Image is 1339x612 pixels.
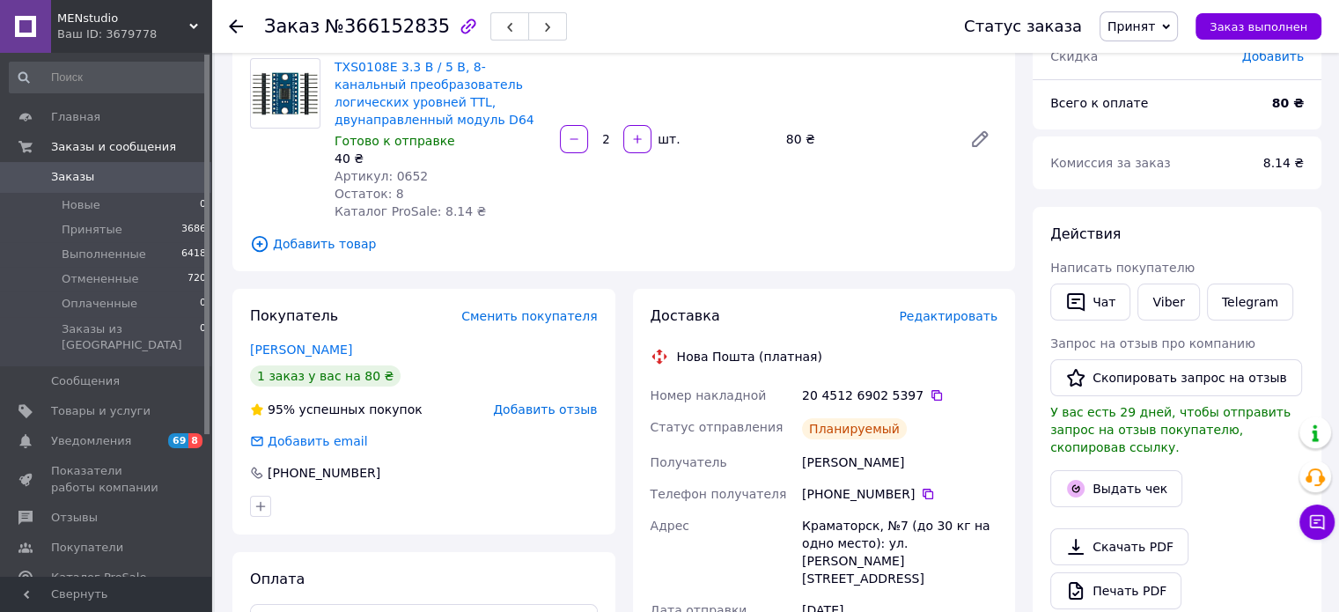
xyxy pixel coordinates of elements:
[250,343,352,357] a: [PERSON_NAME]
[51,373,120,389] span: Сообщения
[250,307,338,324] span: Покупатель
[62,321,200,353] span: Заказы из [GEOGRAPHIC_DATA]
[651,307,720,324] span: Доставка
[1050,359,1302,396] button: Скопировать запрос на отзыв
[200,197,206,213] span: 0
[51,169,94,185] span: Заказы
[229,18,243,35] div: Вернуться назад
[1263,156,1304,170] span: 8.14 ₴
[335,187,404,201] span: Остаток: 8
[62,296,137,312] span: Оплаченные
[51,570,146,586] span: Каталог ProSale
[1050,261,1195,275] span: Написать покупателю
[1050,156,1171,170] span: Комиссия за заказ
[651,487,787,501] span: Телефон получателя
[1050,284,1130,321] button: Чат
[651,519,689,533] span: Адрес
[168,433,188,448] span: 69
[1137,284,1199,321] a: Viber
[325,16,450,37] span: №366152835
[248,432,370,450] div: Добавить email
[250,571,305,587] span: Оплата
[181,222,206,238] span: 3686
[1050,225,1121,242] span: Действия
[1050,405,1291,454] span: У вас есть 29 дней, чтобы отправить запрос на отзыв покупателю, скопировав ссылку.
[264,16,320,37] span: Заказ
[51,510,98,526] span: Отзывы
[1050,572,1181,609] a: Печать PDF
[1272,96,1304,110] b: 80 ₴
[1050,336,1255,350] span: Запрос на отзыв про компанию
[798,446,1001,478] div: [PERSON_NAME]
[651,420,784,434] span: Статус отправления
[57,11,189,26] span: MENstudio
[1196,13,1321,40] button: Заказ выполнен
[1050,528,1188,565] a: Скачать PDF
[51,403,151,419] span: Товары и услуги
[802,418,907,439] div: Планируемый
[266,464,382,482] div: [PHONE_NUMBER]
[1242,49,1304,63] span: Добавить
[57,26,211,42] div: Ваш ID: 3679778
[798,510,1001,594] div: Краматорск, №7 (до 30 кг на одно место): ул. [PERSON_NAME][STREET_ADDRESS]
[62,247,146,262] span: Выполненные
[335,204,486,218] span: Каталог ProSale: 8.14 ₴
[964,18,1082,35] div: Статус заказа
[651,388,767,402] span: Номер накладной
[493,402,597,417] span: Добавить отзыв
[51,463,163,495] span: Показатели работы компании
[1207,284,1293,321] a: Telegram
[188,433,202,448] span: 8
[9,62,208,93] input: Поиск
[962,122,997,157] a: Редактировать
[461,309,597,323] span: Сменить покупателя
[673,348,827,365] div: Нова Пошта (платная)
[1050,470,1182,507] button: Выдать чек
[268,402,295,417] span: 95%
[62,222,122,238] span: Принятые
[266,432,370,450] div: Добавить email
[181,247,206,262] span: 6418
[200,321,206,353] span: 0
[250,365,401,387] div: 1 заказ у вас на 80 ₴
[62,197,100,213] span: Новые
[651,455,727,469] span: Получатель
[653,130,681,148] div: шт.
[51,139,176,155] span: Заказы и сообщения
[1050,49,1098,63] span: Скидка
[335,150,546,167] div: 40 ₴
[802,485,997,503] div: [PHONE_NUMBER]
[200,296,206,312] span: 0
[51,109,100,125] span: Главная
[1107,19,1155,33] span: Принят
[335,169,428,183] span: Артикул: 0652
[250,401,423,418] div: успешных покупок
[251,71,320,115] img: TXS0108E 3.3 В / 5 В, 8-канальный преобразователь логических уровней TTL, двунаправленный модуль D64
[335,60,534,127] a: TXS0108E 3.3 В / 5 В, 8-канальный преобразователь логических уровней TTL, двунаправленный модуль D64
[51,540,123,556] span: Покупатели
[1210,20,1307,33] span: Заказ выполнен
[62,271,138,287] span: Отмененные
[1299,505,1335,540] button: Чат с покупателем
[335,134,455,148] span: Готово к отправке
[899,309,997,323] span: Редактировать
[802,387,997,404] div: 20 4512 6902 5397
[779,127,955,151] div: 80 ₴
[188,271,206,287] span: 720
[1050,96,1148,110] span: Всего к оплате
[250,234,997,254] span: Добавить товар
[51,433,131,449] span: Уведомления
